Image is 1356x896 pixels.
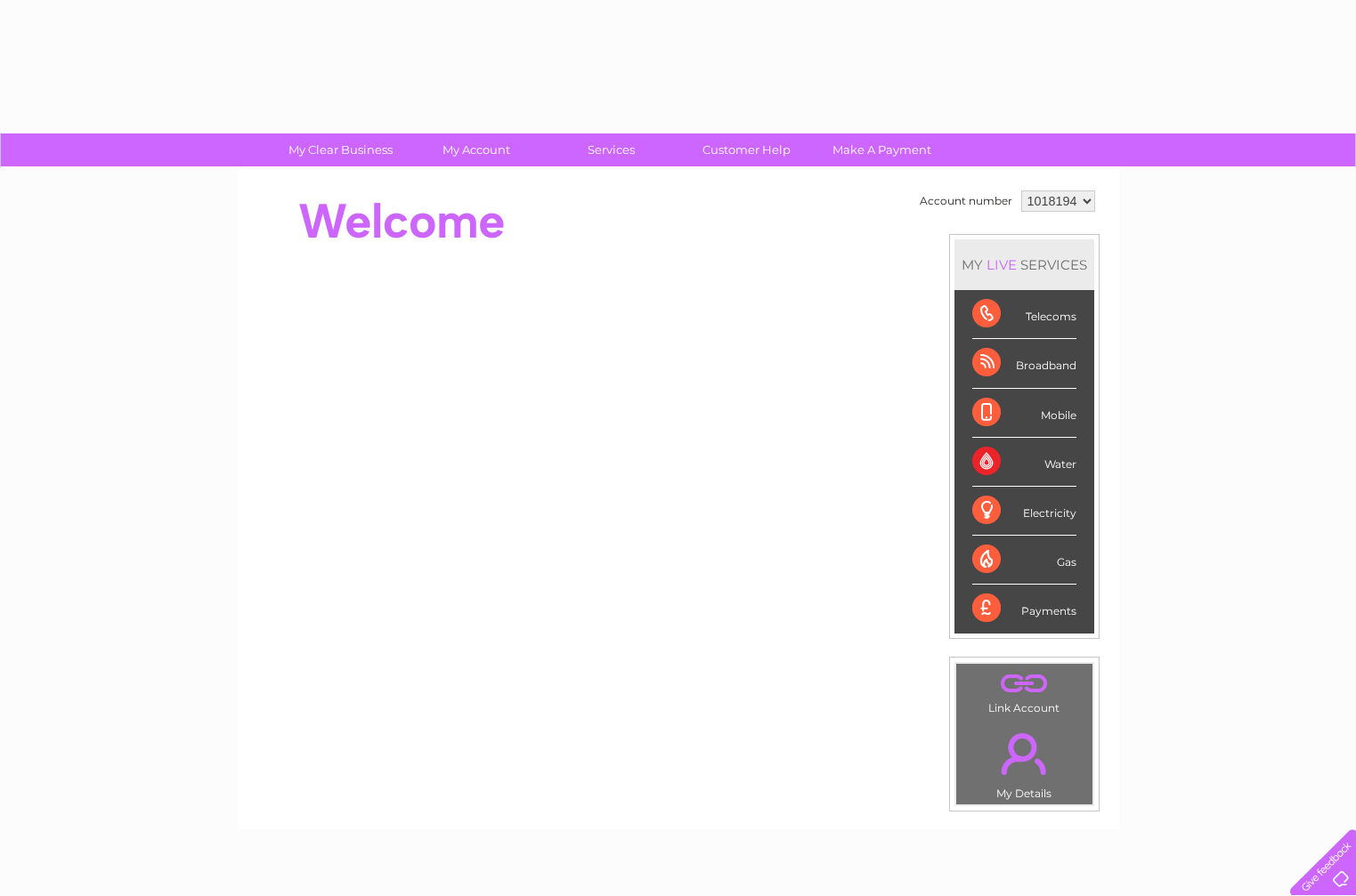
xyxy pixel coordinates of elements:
div: Payments [972,585,1076,633]
div: Water [972,438,1076,487]
div: MY SERVICES [954,239,1094,290]
div: LIVE [983,256,1020,273]
td: My Details [955,718,1093,805]
div: Electricity [972,487,1076,536]
a: My Clear Business [267,133,414,166]
div: Telecoms [972,290,1076,339]
div: Broadband [972,339,1076,388]
a: . [961,722,1088,785]
a: Make A Payment [808,133,955,166]
a: Customer Help [673,133,820,166]
td: Account number [915,186,1017,216]
a: Services [538,133,685,166]
a: My Account [402,133,549,166]
a: . [961,668,1088,699]
div: Gas [972,536,1076,585]
div: Mobile [972,389,1076,438]
td: Link Account [955,663,1093,719]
